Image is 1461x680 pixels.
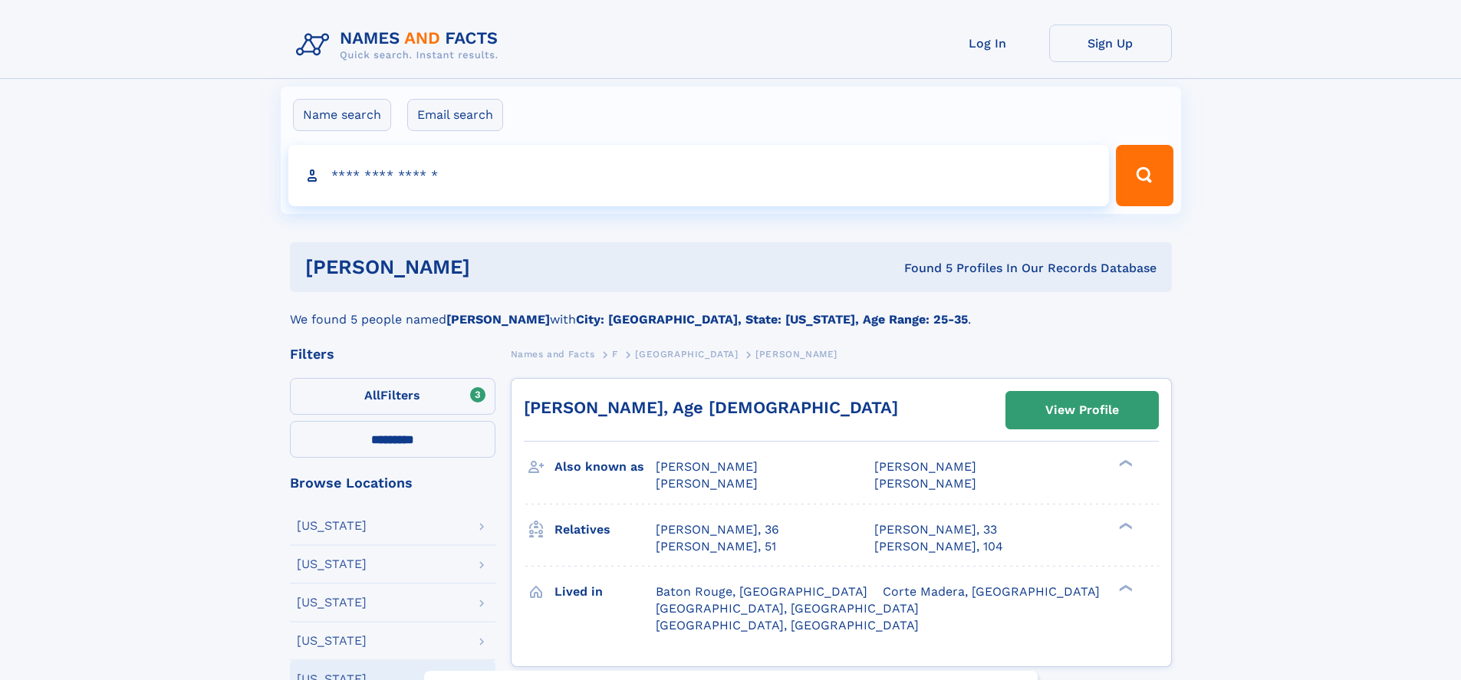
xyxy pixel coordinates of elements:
[656,521,779,538] a: [PERSON_NAME], 36
[1115,458,1134,468] div: ❯
[290,25,511,66] img: Logo Names and Facts
[874,521,997,538] a: [PERSON_NAME], 33
[576,312,968,327] b: City: [GEOGRAPHIC_DATA], State: [US_STATE], Age Range: 25-35
[1115,583,1134,593] div: ❯
[687,260,1157,277] div: Found 5 Profiles In Our Records Database
[656,459,758,474] span: [PERSON_NAME]
[554,517,656,543] h3: Relatives
[297,520,367,532] div: [US_STATE]
[297,596,367,609] div: [US_STATE]
[755,349,837,360] span: [PERSON_NAME]
[874,538,1003,555] a: [PERSON_NAME], 104
[293,99,391,131] label: Name search
[290,476,495,490] div: Browse Locations
[288,145,1110,206] input: search input
[1116,145,1173,206] button: Search Button
[1045,393,1119,428] div: View Profile
[656,618,919,632] span: [GEOGRAPHIC_DATA], [GEOGRAPHIC_DATA]
[874,459,976,474] span: [PERSON_NAME]
[612,349,618,360] span: F
[612,344,618,363] a: F
[1049,25,1172,62] a: Sign Up
[1115,521,1134,531] div: ❯
[297,635,367,647] div: [US_STATE]
[524,398,898,417] a: [PERSON_NAME], Age [DEMOGRAPHIC_DATA]
[1006,392,1158,429] a: View Profile
[926,25,1049,62] a: Log In
[297,558,367,570] div: [US_STATE]
[883,584,1100,599] span: Corte Madera, [GEOGRAPHIC_DATA]
[290,292,1172,329] div: We found 5 people named with .
[554,579,656,605] h3: Lived in
[554,454,656,480] h3: Also known as
[874,476,976,491] span: [PERSON_NAME]
[290,378,495,415] label: Filters
[656,601,919,616] span: [GEOGRAPHIC_DATA], [GEOGRAPHIC_DATA]
[407,99,503,131] label: Email search
[446,312,550,327] b: [PERSON_NAME]
[511,344,595,363] a: Names and Facts
[290,347,495,361] div: Filters
[656,538,776,555] a: [PERSON_NAME], 51
[635,344,738,363] a: [GEOGRAPHIC_DATA]
[305,258,687,277] h1: [PERSON_NAME]
[656,584,867,599] span: Baton Rouge, [GEOGRAPHIC_DATA]
[635,349,738,360] span: [GEOGRAPHIC_DATA]
[364,388,380,402] span: All
[656,476,758,491] span: [PERSON_NAME]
